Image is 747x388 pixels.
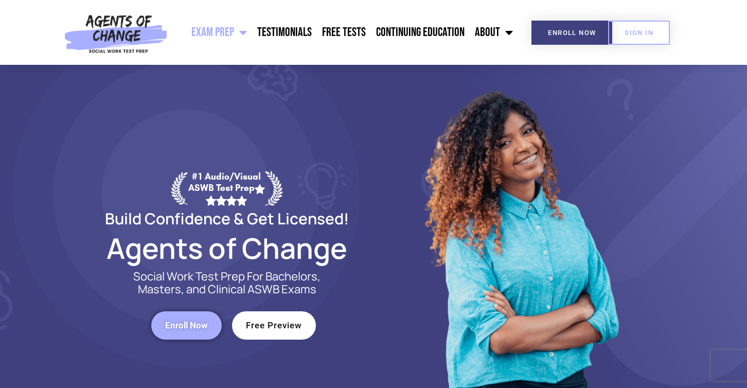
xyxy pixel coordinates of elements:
[121,270,332,296] p: Social Work Test Prep For Bachelors, Masters, and Clinical ASWB Exams
[188,171,265,205] div: #1 Audio/Visual ASWB Test Prep
[151,311,222,340] a: Enroll Now
[252,20,317,45] a: Testimonials
[165,321,208,330] span: Enroll Now
[172,20,518,45] nav: Menu
[80,211,373,226] h2: Build Confidence & Get Licensed!
[531,21,612,45] a: Enroll Now
[246,321,302,330] span: Free Preview
[625,29,653,36] span: SIGN IN
[317,20,371,45] a: Free Tests
[80,236,373,260] h2: Agents of Change
[608,21,670,45] a: SIGN IN
[232,311,316,340] a: Free Preview
[470,20,518,45] a: About
[548,29,596,36] span: Enroll Now
[371,20,470,45] a: Continuing Education
[186,20,252,45] a: Exam Prep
